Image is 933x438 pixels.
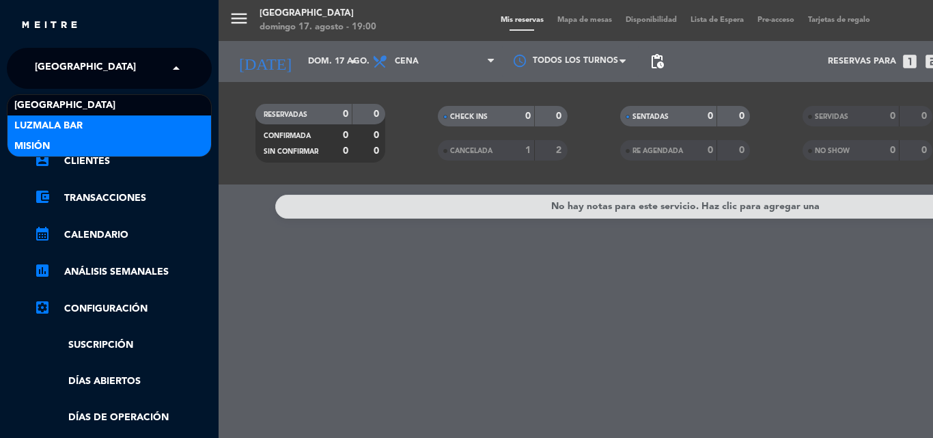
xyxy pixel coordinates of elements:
[34,301,212,317] a: Configuración
[34,153,212,169] a: account_boxClientes
[34,227,212,243] a: calendar_monthCalendario
[34,299,51,316] i: settings_applications
[34,338,212,353] a: Suscripción
[34,410,212,426] a: Días de Operación
[34,190,212,206] a: account_balance_walletTransacciones
[34,189,51,205] i: account_balance_wallet
[34,264,212,280] a: assessmentANÁLISIS SEMANALES
[34,225,51,242] i: calendar_month
[20,20,79,31] img: MEITRE
[649,53,665,70] span: pending_actions
[34,374,212,389] a: Días abiertos
[35,54,136,83] span: [GEOGRAPHIC_DATA]
[14,98,115,113] span: [GEOGRAPHIC_DATA]
[14,118,83,134] span: Luzmala Bar
[14,139,50,154] span: Misión
[34,152,51,168] i: account_box
[34,262,51,279] i: assessment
